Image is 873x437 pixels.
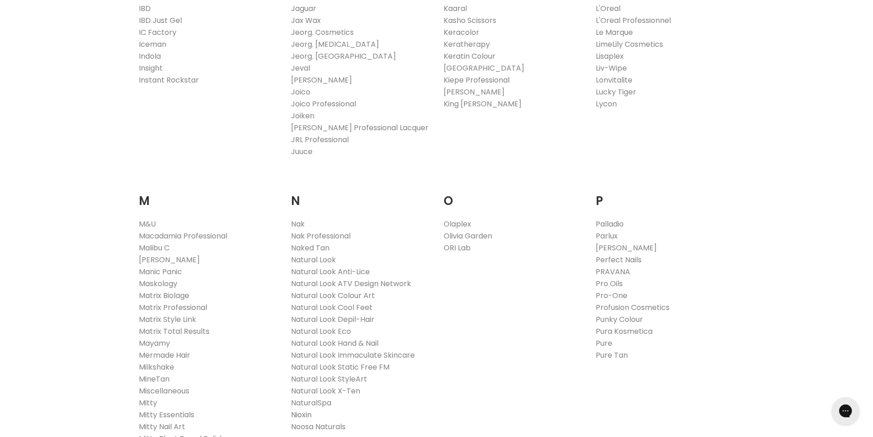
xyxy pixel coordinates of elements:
[444,3,467,14] a: Kaaral
[139,314,196,325] a: Matrix Style Link
[139,75,199,85] a: Instant Rockstar
[444,243,471,253] a: ORI Lab
[596,266,630,277] a: PRAVANA
[291,134,349,145] a: JRL Professional
[291,122,428,133] a: [PERSON_NAME] Professional Lacquer
[291,302,373,313] a: Natural Look Cool Feet
[139,302,207,313] a: Matrix Professional
[444,87,505,97] a: [PERSON_NAME]
[291,254,336,265] a: Natural Look
[291,266,370,277] a: Natural Look Anti-Lice
[596,27,633,38] a: Le Marque
[139,51,161,61] a: Indola
[291,398,331,408] a: NaturalSpa
[596,51,624,61] a: Lisaplex
[291,314,374,325] a: Natural Look Depil-Hair
[139,15,182,26] a: IBD Just Gel
[291,63,310,73] a: Jeval
[291,111,314,121] a: Joiken
[291,27,354,38] a: Jeorg. Cosmetics
[291,374,367,384] a: Natural Look StyleArt
[596,219,624,229] a: Palladio
[444,39,490,50] a: Keratherapy
[291,243,329,253] a: Naked Tan
[139,362,174,372] a: Milkshake
[291,350,415,360] a: Natural Look Immaculate Skincare
[444,63,524,73] a: [GEOGRAPHIC_DATA]
[139,266,182,277] a: Manic Panic
[291,290,375,301] a: Natural Look Colour Art
[291,278,411,289] a: Natural Look ATV Design Network
[596,338,612,348] a: Pure
[291,409,312,420] a: Nioxin
[596,15,671,26] a: L'Oreal Professionnel
[291,386,360,396] a: Natural Look X-Ten
[596,99,617,109] a: Lycon
[139,398,157,408] a: Mitty
[596,39,663,50] a: LimeLily Cosmetics
[596,278,623,289] a: Pro Oils
[444,51,495,61] a: Keratin Colour
[596,243,657,253] a: [PERSON_NAME]
[596,314,643,325] a: Punky Colour
[596,302,670,313] a: Profusion Cosmetics
[139,374,170,384] a: MineTan
[444,180,582,210] h2: O
[291,326,351,337] a: Natural Look Eco
[596,290,627,301] a: Pro-One
[139,421,185,432] a: Mitty Nail Art
[596,75,632,85] a: Lonvitalite
[139,350,190,360] a: Mermade Hair
[139,231,227,241] a: Macadamia Professional
[139,243,170,253] a: Malibu C
[444,99,522,109] a: King [PERSON_NAME]
[139,338,170,348] a: Mayamy
[139,409,194,420] a: Mitty Essentials
[139,254,200,265] a: [PERSON_NAME]
[139,63,163,73] a: Insight
[291,99,356,109] a: Joico Professional
[596,254,642,265] a: Perfect Nails
[139,180,278,210] h2: M
[291,338,379,348] a: Natural Look Hand & Nail
[596,350,628,360] a: Pure Tan
[291,146,313,157] a: Juuce
[291,362,390,372] a: Natural Look Static Free FM
[291,51,396,61] a: Jeorg. [GEOGRAPHIC_DATA]
[291,180,430,210] h2: N
[139,3,151,14] a: IBD
[444,15,496,26] a: Kasho Scissors
[596,87,636,97] a: Lucky Tiger
[827,394,864,428] iframe: Gorgias live chat messenger
[596,63,627,73] a: Liv-Wipe
[291,39,379,50] a: Jeorg. [MEDICAL_DATA]
[291,231,351,241] a: Nak Professional
[291,3,316,14] a: Jaguar
[291,219,305,229] a: Nak
[444,75,510,85] a: Kiepe Professional
[596,231,618,241] a: Parlux
[444,231,492,241] a: Olivia Garden
[596,180,735,210] h2: P
[291,87,310,97] a: Joico
[596,3,620,14] a: L'Oreal
[139,278,177,289] a: Maskology
[139,39,166,50] a: Iceman
[139,326,209,337] a: Matrix Total Results
[291,15,321,26] a: Jax Wax
[291,75,352,85] a: [PERSON_NAME]
[444,27,479,38] a: Keracolor
[139,27,176,38] a: IC Factory
[444,219,471,229] a: Olaplex
[139,219,156,229] a: M&U
[139,290,189,301] a: Matrix Biolage
[291,421,346,432] a: Noosa Naturals
[596,326,653,337] a: Pura Kosmetica
[139,386,189,396] a: Miscellaneous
